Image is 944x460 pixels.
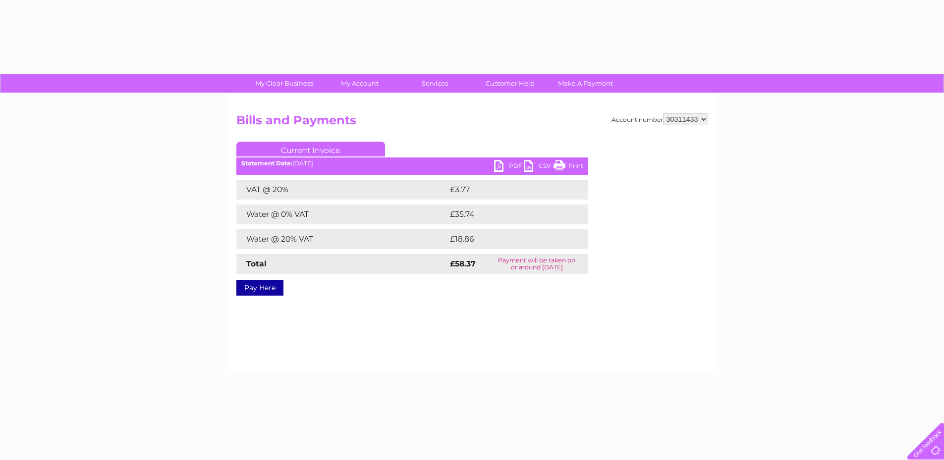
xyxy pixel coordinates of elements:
[524,160,554,174] a: CSV
[447,180,565,200] td: £3.77
[243,74,325,93] a: My Clear Business
[554,160,583,174] a: Print
[236,180,447,200] td: VAT @ 20%
[494,160,524,174] a: PDF
[545,74,626,93] a: Make A Payment
[236,229,447,249] td: Water @ 20% VAT
[486,254,588,274] td: Payment will be taken on or around [DATE]
[236,160,588,167] div: [DATE]
[447,229,568,249] td: £18.86
[447,204,568,224] td: £35.74
[236,204,447,224] td: Water @ 0% VAT
[236,113,708,132] h2: Bills and Payments
[394,74,476,93] a: Services
[469,74,551,93] a: Customer Help
[241,159,292,167] b: Statement Date:
[611,113,708,125] div: Account number
[236,142,385,156] a: Current Invoice
[246,259,267,268] strong: Total
[450,259,476,268] strong: £58.37
[236,280,283,296] a: Pay Here
[319,74,400,93] a: My Account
